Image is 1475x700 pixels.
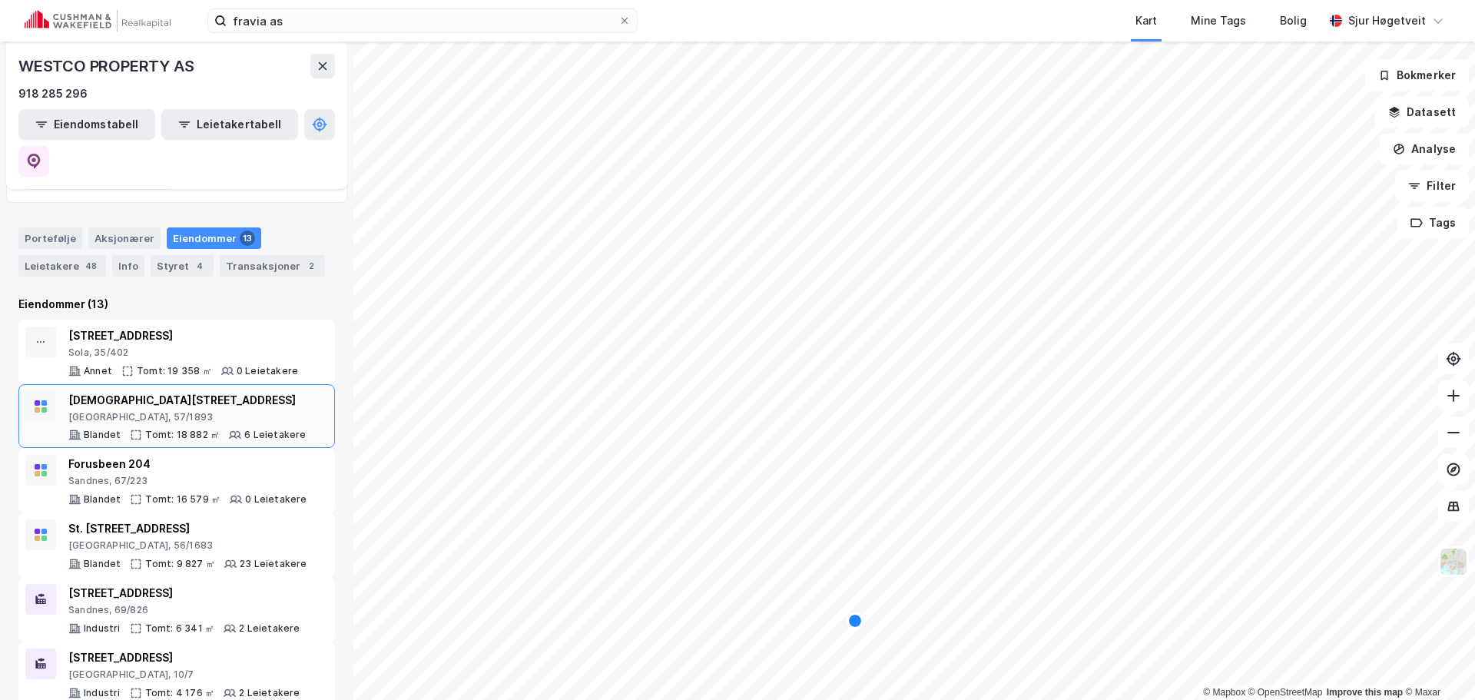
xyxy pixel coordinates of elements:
[18,227,82,249] div: Portefølje
[145,493,220,506] div: Tomt: 16 579 ㎡
[82,258,100,274] div: 48
[239,687,300,699] div: 2 Leietakere
[1375,97,1469,128] button: Datasett
[137,365,212,377] div: Tomt: 19 358 ㎡
[303,258,319,274] div: 2
[68,649,300,667] div: [STREET_ADDRESS]
[1203,687,1245,698] a: Mapbox
[1398,626,1475,700] div: Kontrollprogram for chat
[145,558,215,570] div: Tomt: 9 827 ㎡
[1380,134,1469,164] button: Analyse
[240,558,307,570] div: 23 Leietakere
[192,258,207,274] div: 4
[68,475,307,487] div: Sandnes, 67/223
[237,365,298,377] div: 0 Leietakere
[227,9,618,32] input: Søk på adresse, matrikkel, gårdeiere, leietakere eller personer
[1327,687,1403,698] a: Improve this map
[112,255,144,277] div: Info
[68,455,307,473] div: Forusbeen 204
[68,668,300,681] div: [GEOGRAPHIC_DATA], 10/7
[68,411,307,423] div: [GEOGRAPHIC_DATA], 57/1893
[68,347,298,359] div: Sola, 35/402
[18,109,155,140] button: Eiendomstabell
[84,365,112,377] div: Annet
[68,584,300,602] div: [STREET_ADDRESS]
[1191,12,1246,30] div: Mine Tags
[1248,687,1323,698] a: OpenStreetMap
[145,687,215,699] div: Tomt: 4 176 ㎡
[1135,12,1157,30] div: Kart
[1365,60,1469,91] button: Bokmerker
[245,493,307,506] div: 0 Leietakere
[1398,626,1475,700] iframe: Chat Widget
[220,255,325,277] div: Transaksjoner
[145,429,220,441] div: Tomt: 18 882 ㎡
[84,622,121,635] div: Industri
[240,231,255,246] div: 13
[84,558,121,570] div: Blandet
[239,622,300,635] div: 2 Leietakere
[1395,171,1469,201] button: Filter
[18,85,88,103] div: 918 285 296
[68,327,298,345] div: [STREET_ADDRESS]
[68,391,307,410] div: [DEMOGRAPHIC_DATA][STREET_ADDRESS]
[84,493,121,506] div: Blandet
[88,227,161,249] div: Aksjonærer
[68,604,300,616] div: Sandnes, 69/826
[1439,547,1468,576] img: Z
[84,429,121,441] div: Blandet
[244,429,306,441] div: 6 Leietakere
[18,255,106,277] div: Leietakere
[18,295,335,314] div: Eiendommer (13)
[68,539,307,552] div: [GEOGRAPHIC_DATA], 56/1683
[849,615,861,627] div: Map marker
[167,227,261,249] div: Eiendommer
[1397,207,1469,238] button: Tags
[145,622,215,635] div: Tomt: 6 341 ㎡
[1280,12,1307,30] div: Bolig
[18,54,197,78] div: WESTCO PROPERTY AS
[84,687,121,699] div: Industri
[1348,12,1426,30] div: Sjur Høgetveit
[161,109,298,140] button: Leietakertabell
[25,10,171,32] img: cushman-wakefield-realkapital-logo.202ea83816669bd177139c58696a8fa1.svg
[68,519,307,538] div: St. [STREET_ADDRESS]
[151,255,214,277] div: Styret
